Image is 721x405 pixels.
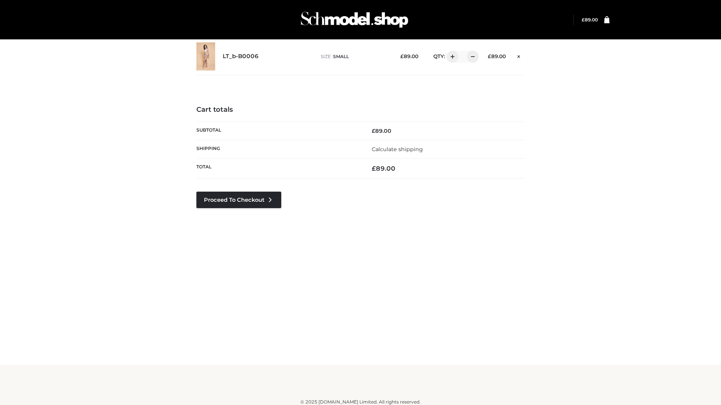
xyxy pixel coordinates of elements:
th: Total [196,159,360,178]
bdi: 89.00 [372,127,391,134]
img: Schmodel Admin 964 [298,5,411,34]
bdi: 89.00 [488,53,506,59]
th: Shipping [196,140,360,158]
span: £ [372,127,375,134]
th: Subtotal [196,121,360,140]
span: £ [400,53,404,59]
a: Remove this item [513,51,525,60]
span: £ [582,17,585,22]
p: size : [321,53,389,60]
a: LT_b-B0006 [223,53,259,60]
h4: Cart totals [196,106,525,114]
bdi: 89.00 [400,53,418,59]
span: £ [372,165,376,172]
bdi: 89.00 [582,17,598,22]
img: LT_b-B0006 - SMALL [196,42,215,70]
div: QTY: [426,51,476,63]
a: Calculate shipping [372,146,423,153]
span: £ [488,53,491,59]
bdi: 89.00 [372,165,395,172]
a: Proceed to Checkout [196,192,281,208]
a: £89.00 [582,17,598,22]
span: SMALL [333,54,349,59]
